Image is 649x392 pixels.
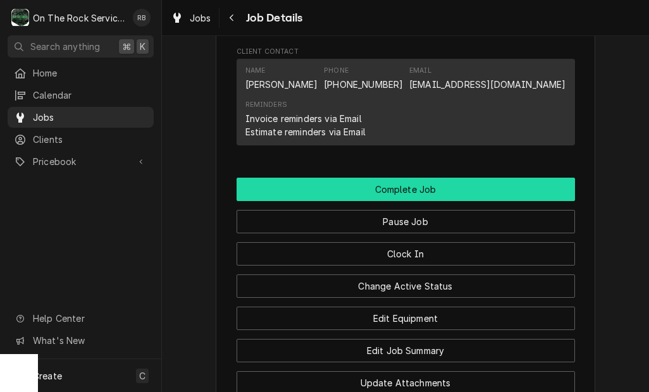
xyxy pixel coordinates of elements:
div: Client Contact [237,47,575,151]
div: Invoice reminders via Email [245,112,362,125]
span: Pricebook [33,155,128,168]
button: Change Active Status [237,274,575,298]
div: O [11,9,29,27]
a: Jobs [166,8,216,28]
div: Name [245,66,266,76]
a: Go to What's New [8,330,154,351]
a: Home [8,63,154,83]
a: Jobs [8,107,154,128]
div: On The Rock Services's Avatar [11,9,29,27]
span: Help Center [33,312,146,325]
div: Reminders [245,100,287,110]
div: Estimate reminders via Email [245,125,366,138]
div: Client Contact List [237,59,575,151]
span: Clients [33,133,147,146]
span: ⌘ [122,40,131,53]
span: Jobs [33,111,147,124]
div: Reminders [245,100,366,138]
div: Button Group Row [237,233,575,266]
div: On The Rock Services [33,11,126,25]
div: Email [409,66,566,91]
button: Search anything⌘K [8,35,154,58]
div: Name [245,66,318,91]
span: Create [33,371,62,381]
a: Go to Help Center [8,308,154,329]
span: Jobs [190,11,211,25]
div: Contact [237,59,575,145]
div: Button Group Row [237,201,575,233]
button: Complete Job [237,178,575,201]
a: Go to Pricebook [8,151,154,172]
div: Ray Beals's Avatar [133,9,151,27]
div: Phone [324,66,349,76]
span: Calendar [33,89,147,102]
button: Edit Equipment [237,307,575,330]
span: C [139,369,145,383]
button: Pause Job [237,210,575,233]
span: What's New [33,334,146,347]
div: [PERSON_NAME] [245,78,318,91]
div: Phone [324,66,403,91]
a: [PHONE_NUMBER] [324,79,403,90]
div: Button Group Row [237,298,575,330]
span: Client Contact [237,47,575,57]
span: Job Details [242,9,303,27]
div: RB [133,9,151,27]
button: Edit Job Summary [237,339,575,362]
div: Button Group Row [237,178,575,201]
div: Button Group Row [237,266,575,298]
div: Email [409,66,431,76]
span: Search anything [30,40,100,53]
div: Button Group Row [237,330,575,362]
button: Clock In [237,242,575,266]
span: K [140,40,145,53]
a: [EMAIL_ADDRESS][DOMAIN_NAME] [409,79,566,90]
a: Calendar [8,85,154,106]
a: Clients [8,129,154,150]
button: Navigate back [222,8,242,28]
span: Home [33,66,147,80]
